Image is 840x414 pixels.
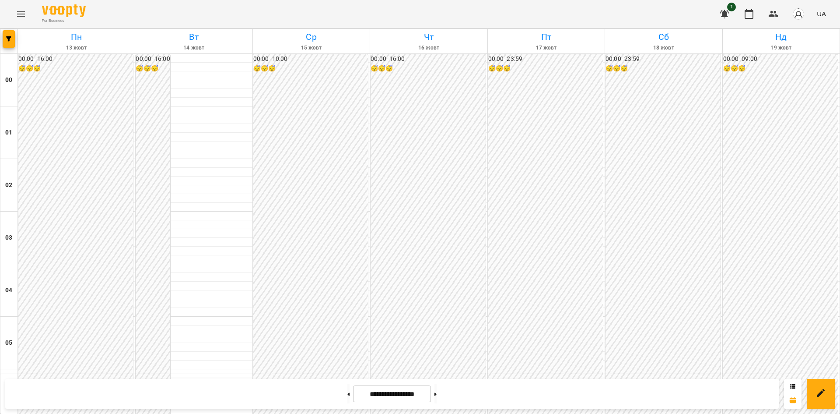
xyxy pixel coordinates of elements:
h6: 😴😴😴 [488,64,603,74]
h6: 01 [5,128,12,138]
h6: 00:00 - 23:59 [605,54,720,64]
h6: Сб [606,30,721,44]
button: Menu [10,4,31,25]
h6: 19 жовт [724,44,838,52]
h6: Нд [724,30,838,44]
h6: 17 жовт [489,44,603,52]
h6: 😴😴😴 [136,64,170,74]
h6: 16 жовт [371,44,486,52]
h6: 😴😴😴 [371,64,485,74]
h6: 00:00 - 10:00 [253,54,368,64]
img: Voopty Logo [42,4,86,17]
h6: 00 [5,75,12,85]
button: UA [813,6,829,22]
h6: 05 [5,338,12,348]
h6: 03 [5,233,12,243]
h6: Пн [19,30,133,44]
h6: Пт [489,30,603,44]
h6: Ср [254,30,368,44]
h6: 02 [5,180,12,190]
h6: 00:00 - 09:00 [723,54,838,64]
h6: 14 жовт [136,44,251,52]
h6: 😴😴😴 [723,64,838,74]
img: avatar_s.png [792,8,805,20]
h6: 😴😴😴 [253,64,368,74]
h6: 15 жовт [254,44,368,52]
h6: 18 жовт [606,44,721,52]
h6: 00:00 - 16:00 [371,54,485,64]
h6: 00:00 - 16:00 [18,54,133,64]
span: UA [817,9,826,18]
h6: 😴😴😴 [605,64,720,74]
h6: Чт [371,30,486,44]
h6: 04 [5,286,12,295]
h6: 00:00 - 16:00 [136,54,170,64]
h6: 13 жовт [19,44,133,52]
span: For Business [42,18,86,24]
h6: 😴😴😴 [18,64,133,74]
span: 1 [727,3,736,11]
h6: 00:00 - 23:59 [488,54,603,64]
h6: Вт [136,30,251,44]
